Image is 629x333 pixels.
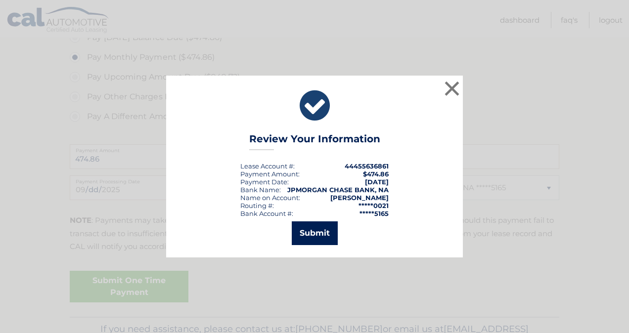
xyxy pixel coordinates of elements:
[442,79,462,98] button: ×
[240,186,281,194] div: Bank Name:
[240,209,293,217] div: Bank Account #:
[365,178,389,186] span: [DATE]
[292,221,338,245] button: Submit
[330,194,389,202] strong: [PERSON_NAME]
[240,202,274,209] div: Routing #:
[240,178,289,186] div: :
[240,178,287,186] span: Payment Date
[249,133,380,150] h3: Review Your Information
[240,194,300,202] div: Name on Account:
[240,162,295,170] div: Lease Account #:
[345,162,389,170] strong: 44455636861
[363,170,389,178] span: $474.86
[240,170,300,178] div: Payment Amount:
[287,186,389,194] strong: JPMORGAN CHASE BANK, NA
